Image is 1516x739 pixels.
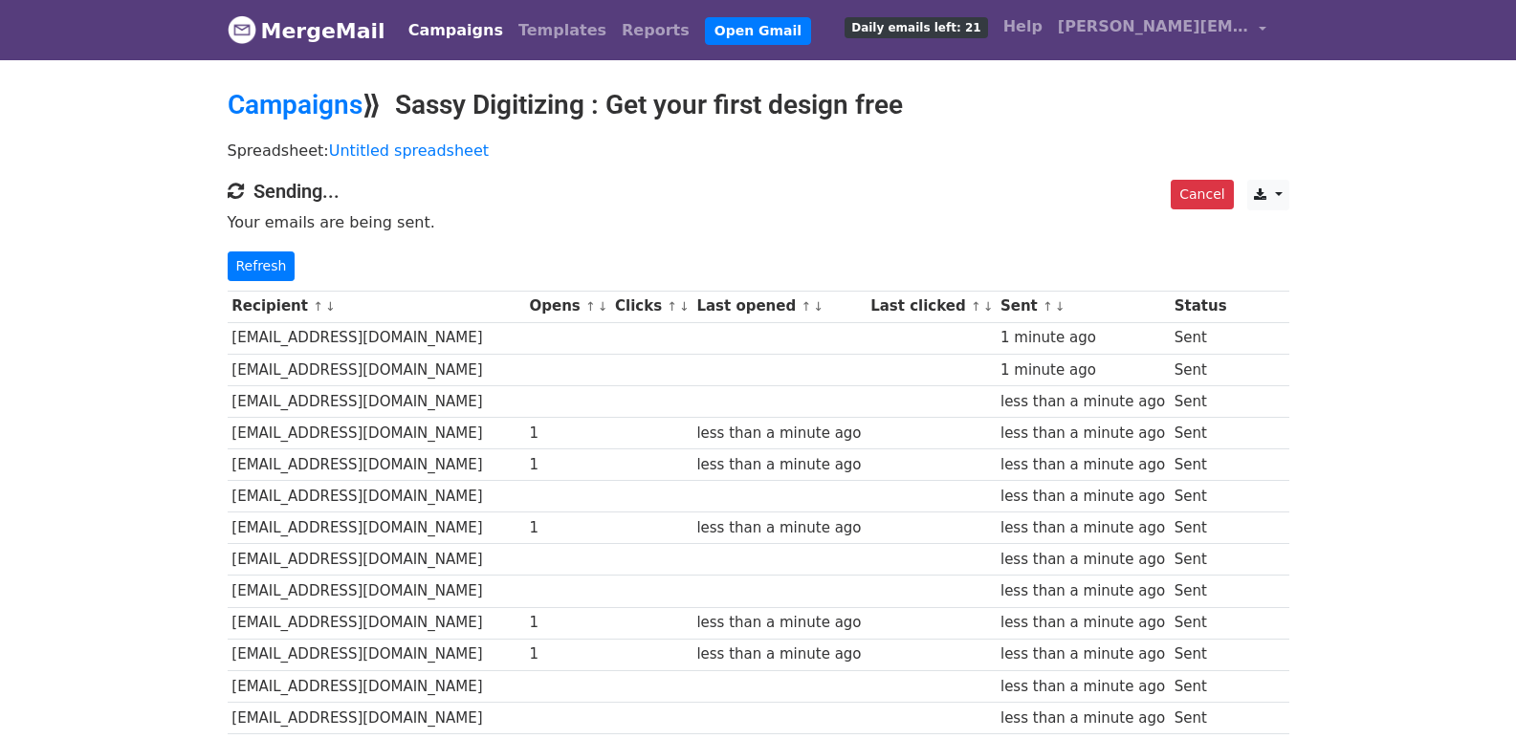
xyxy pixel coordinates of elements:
td: [EMAIL_ADDRESS][DOMAIN_NAME] [228,544,525,576]
a: Refresh [228,251,296,281]
td: Sent [1170,702,1231,733]
a: ↑ [667,299,677,314]
div: 1 [529,643,605,665]
td: [EMAIL_ADDRESS][DOMAIN_NAME] [228,670,525,702]
a: ↓ [983,299,994,314]
div: less than a minute ago [1000,612,1165,634]
div: 1 minute ago [1000,359,1165,381]
td: [EMAIL_ADDRESS][DOMAIN_NAME] [228,385,525,417]
td: Sent [1170,385,1231,417]
a: Help [996,8,1050,46]
h4: Sending... [228,180,1289,203]
a: Reports [614,11,697,50]
div: less than a minute ago [1000,707,1165,729]
th: Clicks [610,291,692,322]
div: less than a minute ago [1000,580,1165,602]
div: less than a minute ago [1000,676,1165,698]
th: Last opened [692,291,867,322]
td: Sent [1170,607,1231,639]
a: ↑ [313,299,323,314]
td: Sent [1170,354,1231,385]
div: less than a minute ago [1000,643,1165,665]
td: Sent [1170,670,1231,702]
div: less than a minute ago [1000,486,1165,508]
a: ↑ [1043,299,1053,314]
td: [EMAIL_ADDRESS][DOMAIN_NAME] [228,354,525,385]
div: 1 [529,612,605,634]
span: [PERSON_NAME][EMAIL_ADDRESS][DOMAIN_NAME] [1058,15,1249,38]
div: less than a minute ago [1000,391,1165,413]
a: Open Gmail [705,17,811,45]
th: Recipient [228,291,525,322]
div: less than a minute ago [696,517,861,539]
a: ↓ [325,299,336,314]
a: ↑ [971,299,981,314]
div: 1 [529,454,605,476]
img: MergeMail logo [228,15,256,44]
div: less than a minute ago [1000,549,1165,571]
a: Campaigns [228,89,363,120]
span: Daily emails left: 21 [845,17,987,38]
td: [EMAIL_ADDRESS][DOMAIN_NAME] [228,322,525,354]
div: less than a minute ago [696,612,861,634]
th: Last clicked [866,291,996,322]
th: Status [1170,291,1231,322]
div: 1 [529,423,605,445]
td: Sent [1170,512,1231,544]
td: [EMAIL_ADDRESS][DOMAIN_NAME] [228,702,525,733]
td: [EMAIL_ADDRESS][DOMAIN_NAME] [228,639,525,670]
a: ↑ [801,299,811,314]
div: less than a minute ago [1000,423,1165,445]
h2: ⟫ Sassy Digitizing : Get your first design free [228,89,1289,121]
a: Campaigns [401,11,511,50]
div: 1 minute ago [1000,327,1165,349]
a: Templates [511,11,614,50]
td: [EMAIL_ADDRESS][DOMAIN_NAME] [228,512,525,544]
div: 1 [529,517,605,539]
a: ↓ [813,299,824,314]
td: Sent [1170,481,1231,512]
a: ↓ [598,299,608,314]
th: Sent [996,291,1170,322]
a: Untitled spreadsheet [329,141,489,160]
div: less than a minute ago [1000,517,1165,539]
td: [EMAIL_ADDRESS][DOMAIN_NAME] [228,449,525,481]
td: Sent [1170,322,1231,354]
div: less than a minute ago [1000,454,1165,476]
td: [EMAIL_ADDRESS][DOMAIN_NAME] [228,481,525,512]
a: ↓ [679,299,690,314]
td: [EMAIL_ADDRESS][DOMAIN_NAME] [228,576,525,607]
td: [EMAIL_ADDRESS][DOMAIN_NAME] [228,607,525,639]
td: Sent [1170,576,1231,607]
div: less than a minute ago [696,643,861,665]
a: [PERSON_NAME][EMAIL_ADDRESS][DOMAIN_NAME] [1050,8,1274,53]
a: ↑ [585,299,596,314]
td: Sent [1170,449,1231,481]
th: Opens [525,291,611,322]
p: Your emails are being sent. [228,212,1289,232]
div: less than a minute ago [696,423,861,445]
td: Sent [1170,639,1231,670]
a: MergeMail [228,11,385,51]
a: Cancel [1171,180,1233,209]
a: ↓ [1055,299,1066,314]
p: Spreadsheet: [228,141,1289,161]
a: Daily emails left: 21 [837,8,995,46]
td: [EMAIL_ADDRESS][DOMAIN_NAME] [228,417,525,448]
td: Sent [1170,544,1231,576]
td: Sent [1170,417,1231,448]
div: less than a minute ago [696,454,861,476]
